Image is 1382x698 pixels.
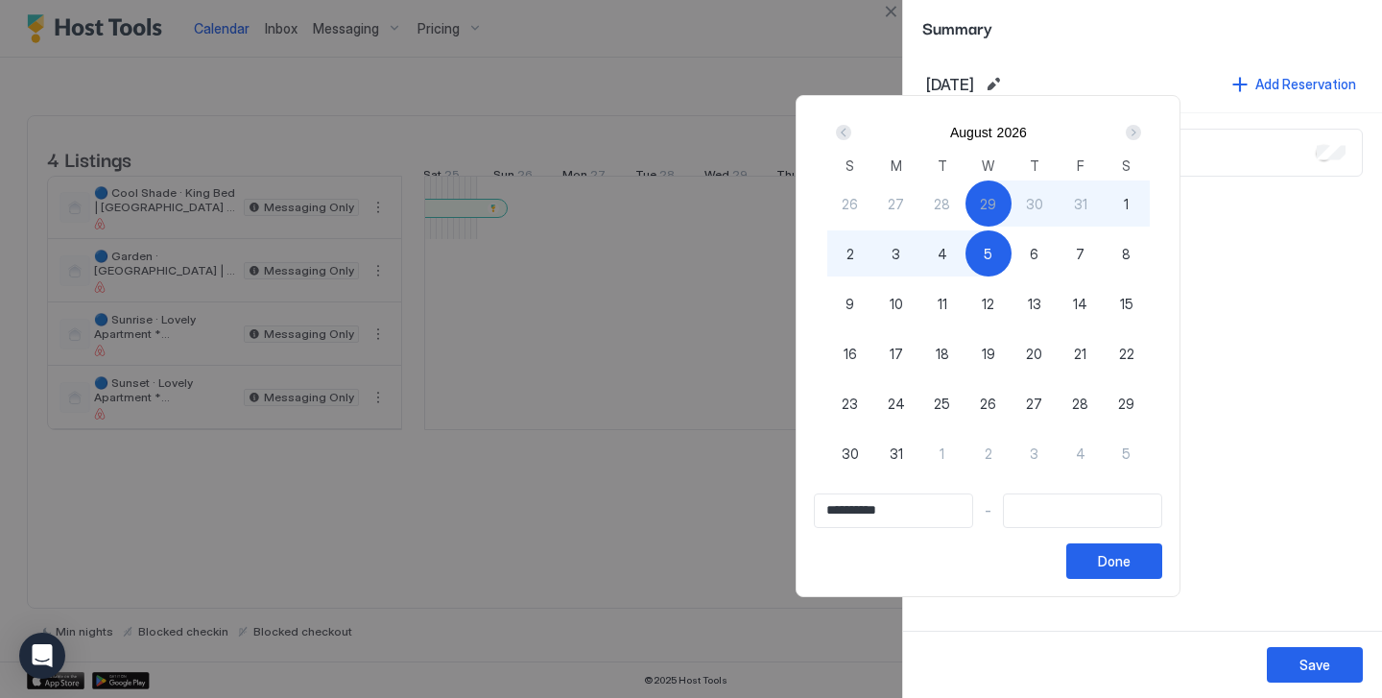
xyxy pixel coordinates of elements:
[888,394,905,414] span: 24
[827,330,873,376] button: 16
[873,280,919,326] button: 10
[888,194,904,214] span: 27
[1104,181,1150,227] button: 1
[827,430,873,476] button: 30
[1012,330,1058,376] button: 20
[1012,181,1058,227] button: 30
[873,430,919,476] button: 31
[1074,344,1086,364] span: 21
[980,194,996,214] span: 29
[965,330,1012,376] button: 19
[1012,380,1058,426] button: 27
[1030,444,1038,464] span: 3
[938,156,947,176] span: T
[1058,280,1104,326] button: 14
[1104,330,1150,376] button: 22
[846,244,854,264] span: 2
[832,121,858,144] button: Prev
[1074,194,1087,214] span: 31
[842,444,859,464] span: 30
[1058,430,1104,476] button: 4
[940,444,944,464] span: 1
[1012,280,1058,326] button: 13
[982,294,994,314] span: 12
[1104,430,1150,476] button: 5
[1072,394,1088,414] span: 28
[965,430,1012,476] button: 2
[919,181,965,227] button: 28
[844,344,857,364] span: 16
[919,380,965,426] button: 25
[1073,294,1087,314] span: 14
[1104,380,1150,426] button: 29
[846,156,854,176] span: S
[873,330,919,376] button: 17
[827,230,873,277] button: 2
[890,444,903,464] span: 31
[1122,444,1131,464] span: 5
[1076,444,1085,464] span: 4
[1012,230,1058,277] button: 6
[19,633,65,679] div: Open Intercom Messenger
[890,294,903,314] span: 10
[1119,344,1134,364] span: 22
[965,181,1012,227] button: 29
[1098,551,1131,571] div: Done
[1026,344,1042,364] span: 20
[965,280,1012,326] button: 12
[982,344,995,364] span: 19
[1026,194,1043,214] span: 30
[1118,394,1134,414] span: 29
[1030,156,1039,176] span: T
[1026,394,1042,414] span: 27
[873,181,919,227] button: 27
[873,230,919,277] button: 3
[919,230,965,277] button: 4
[938,244,947,264] span: 4
[965,380,1012,426] button: 26
[919,430,965,476] button: 1
[934,394,950,414] span: 25
[873,380,919,426] button: 24
[842,194,858,214] span: 26
[827,181,873,227] button: 26
[891,156,902,176] span: M
[1124,194,1129,214] span: 1
[984,244,992,264] span: 5
[1058,230,1104,277] button: 7
[1066,543,1162,579] button: Done
[1104,280,1150,326] button: 15
[1058,380,1104,426] button: 28
[1012,430,1058,476] button: 3
[846,294,854,314] span: 9
[997,125,1027,140] button: 2026
[934,194,950,214] span: 28
[892,244,900,264] span: 3
[1030,244,1038,264] span: 6
[965,230,1012,277] button: 5
[1058,330,1104,376] button: 21
[980,394,996,414] span: 26
[936,344,949,364] span: 18
[985,502,991,519] span: -
[919,280,965,326] button: 11
[1120,294,1133,314] span: 15
[950,125,992,140] button: August
[1122,156,1131,176] span: S
[815,494,972,527] input: Input Field
[1077,156,1084,176] span: F
[1004,494,1161,527] input: Input Field
[1076,244,1084,264] span: 7
[985,444,992,464] span: 2
[842,394,858,414] span: 23
[938,294,947,314] span: 11
[1028,294,1041,314] span: 13
[982,156,994,176] span: W
[827,380,873,426] button: 23
[1119,121,1145,144] button: Next
[890,344,903,364] span: 17
[1058,181,1104,227] button: 31
[827,280,873,326] button: 9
